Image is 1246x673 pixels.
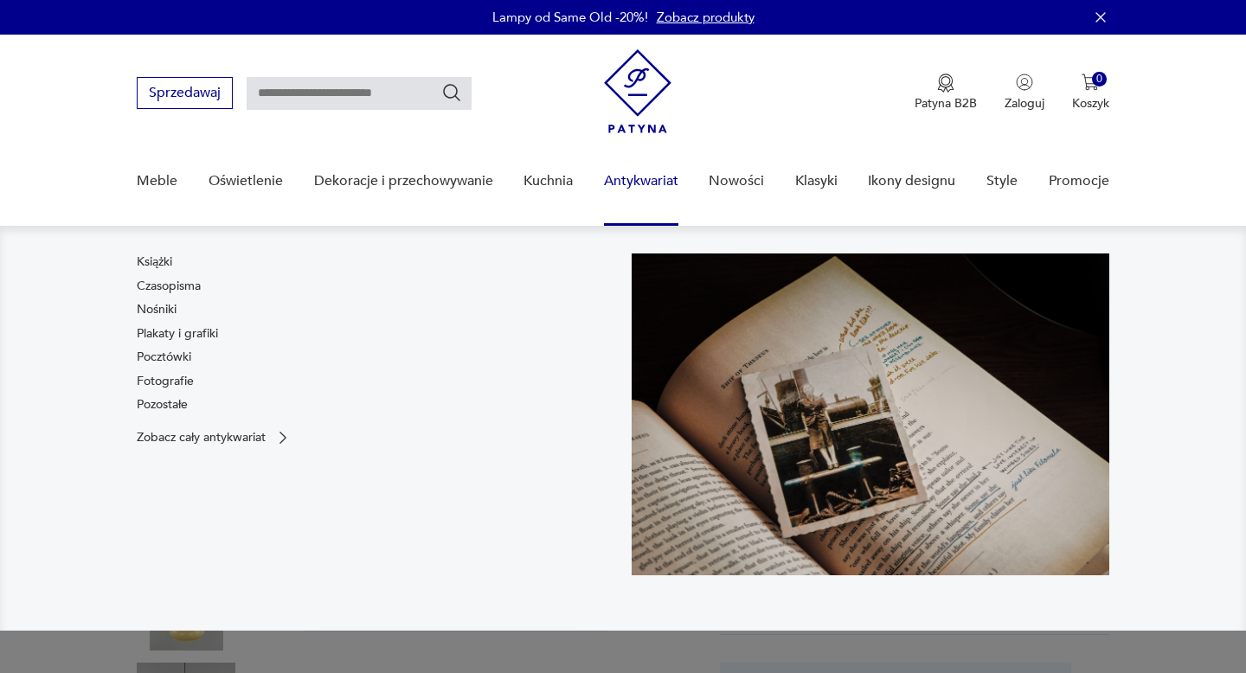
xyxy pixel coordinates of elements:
[632,253,1109,575] img: c8a9187830f37f141118a59c8d49ce82.jpg
[137,88,233,100] a: Sprzedawaj
[209,148,283,215] a: Oświetlenie
[1072,74,1109,112] button: 0Koszyk
[915,95,977,112] p: Patyna B2B
[1049,148,1109,215] a: Promocje
[915,74,977,112] button: Patyna B2B
[657,9,755,26] a: Zobacz produkty
[709,148,764,215] a: Nowości
[1016,74,1033,91] img: Ikonka użytkownika
[604,49,671,133] img: Patyna - sklep z meblami i dekoracjami vintage
[1092,72,1107,87] div: 0
[986,148,1018,215] a: Style
[795,148,838,215] a: Klasyki
[137,148,177,215] a: Meble
[137,396,188,413] a: Pozostałe
[137,253,172,271] a: Książki
[937,74,954,93] img: Ikona medalu
[137,77,233,109] button: Sprzedawaj
[441,82,462,103] button: Szukaj
[915,74,977,112] a: Ikona medaluPatyna B2B
[492,9,648,26] p: Lampy od Same Old -20%!
[137,429,292,446] a: Zobacz cały antykwariat
[314,148,493,215] a: Dekoracje i przechowywanie
[1072,95,1109,112] p: Koszyk
[137,301,177,318] a: Nośniki
[137,325,218,343] a: Plakaty i grafiki
[1005,74,1044,112] button: Zaloguj
[137,432,266,443] p: Zobacz cały antykwariat
[1005,95,1044,112] p: Zaloguj
[137,373,194,390] a: Fotografie
[1082,74,1099,91] img: Ikona koszyka
[523,148,573,215] a: Kuchnia
[137,278,201,295] a: Czasopisma
[137,349,191,366] a: Pocztówki
[604,148,678,215] a: Antykwariat
[868,148,955,215] a: Ikony designu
